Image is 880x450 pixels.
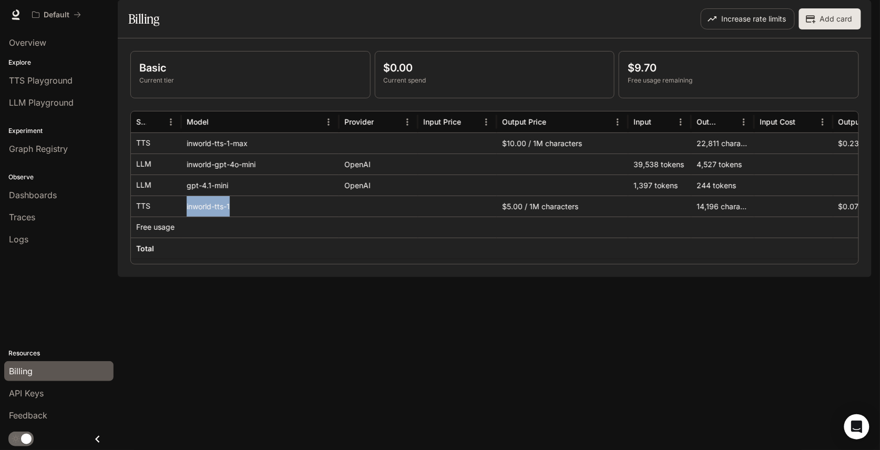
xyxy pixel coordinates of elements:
div: 4,527 tokens [691,154,754,175]
p: TTS [136,138,150,148]
button: Menu [673,114,689,130]
div: 39,538 tokens [628,154,691,175]
div: Input [633,117,651,126]
button: Add card [799,8,861,29]
div: OpenAI [339,154,418,175]
div: Service [136,117,146,126]
div: Input Cost [760,117,796,126]
div: Open Intercom Messenger [844,414,869,439]
div: Output [697,117,719,126]
button: Menu [163,114,179,130]
p: LLM [136,159,151,169]
div: gpt-4.1-mini [181,175,339,196]
button: Sort [462,114,478,130]
button: Sort [210,114,226,130]
div: OpenAI [339,175,418,196]
div: inworld-tts-1 [181,196,339,217]
p: Current spend [384,76,606,85]
button: Menu [478,114,494,130]
p: Current tier [139,76,362,85]
button: Sort [375,114,391,130]
button: Sort [652,114,668,130]
div: 14,196 characters [691,196,754,217]
button: Increase rate limits [701,8,795,29]
div: Output Price [502,117,546,126]
button: Sort [797,114,813,130]
div: inworld-gpt-4o-mini [181,154,339,175]
p: Basic [139,60,362,76]
p: $0.00 [384,60,606,76]
button: Menu [400,114,415,130]
div: 244 tokens [691,175,754,196]
p: Free usage remaining [628,76,850,85]
button: Sort [720,114,736,130]
p: TTS [136,201,150,211]
div: inworld-tts-1-max [181,132,339,154]
div: Input Price [423,117,461,126]
button: Menu [815,114,831,130]
button: Sort [147,114,163,130]
h6: Total [136,243,154,254]
div: 1,397 tokens [628,175,691,196]
h1: Billing [128,8,159,29]
div: $5.00 / 1M characters [497,196,628,217]
button: Menu [610,114,626,130]
button: Menu [736,114,752,130]
button: All workspaces [27,4,86,25]
p: Free usage [136,222,175,232]
div: 22,811 characters [691,132,754,154]
div: Output Cost [838,117,877,126]
div: Provider [344,117,374,126]
button: Sort [547,114,563,130]
p: Default [44,11,69,19]
p: $9.70 [628,60,850,76]
p: LLM [136,180,151,190]
button: Menu [321,114,336,130]
div: $10.00 / 1M characters [497,132,628,154]
div: Model [187,117,209,126]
